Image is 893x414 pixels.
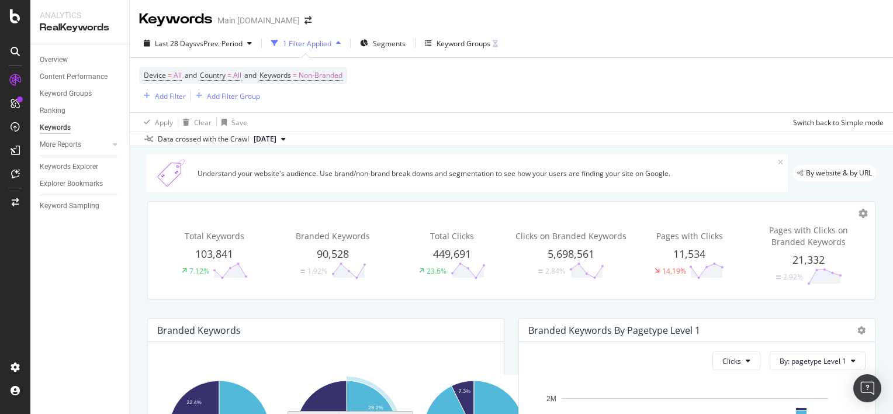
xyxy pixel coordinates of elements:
span: All [174,67,182,84]
span: vs Prev. Period [196,39,243,49]
div: More Reports [40,139,81,151]
div: Keywords [139,9,213,29]
button: 1 Filter Applied [266,34,345,53]
span: 2025 Sep. 21st [254,134,276,144]
div: Keyword Groups [40,88,92,100]
div: Branded Keywords [157,325,241,336]
a: Ranking [40,105,121,117]
div: Analytics [40,9,120,21]
span: = [168,70,172,80]
button: Apply [139,113,173,132]
span: and [185,70,197,80]
div: Save [231,118,247,127]
div: Keywords Explorer [40,161,98,173]
button: Save [217,113,247,132]
a: Keywords Explorer [40,161,121,173]
span: 449,691 [433,247,471,261]
div: Ranking [40,105,65,117]
span: Clicks on Branded Keywords [515,230,627,241]
span: 11,534 [673,247,705,261]
a: Keyword Groups [40,88,121,100]
button: Clicks [712,351,760,370]
div: 2.84% [545,266,565,276]
div: Branded Keywords By pagetype Level 1 [528,325,700,336]
span: Segments [373,39,406,49]
div: 1 Filter Applied [283,39,331,49]
span: 21,332 [792,253,825,267]
span: By: pagetype Level 1 [780,356,846,366]
span: Non-Branded [299,67,342,84]
button: Keyword Groups [420,34,503,53]
a: Keywords [40,122,121,134]
span: Total Clicks [430,230,474,241]
span: 5,698,561 [548,247,594,261]
div: Explorer Bookmarks [40,178,103,190]
div: arrow-right-arrow-left [304,16,311,25]
div: Understand your website's audience. Use brand/non-brand break downs and segmentation to see how y... [198,168,778,178]
button: Switch back to Simple mode [788,113,884,132]
div: Content Performance [40,71,108,83]
button: By: pagetype Level 1 [770,351,866,370]
div: Data crossed with the Crawl [158,134,249,144]
a: Explorer Bookmarks [40,178,121,190]
img: Equal [776,275,781,279]
div: Switch back to Simple mode [793,118,884,127]
span: Pages with Clicks on Branded Keywords [769,225,848,247]
div: 2.92% [783,272,803,282]
img: Xn5yXbTLC6GvtKIoinKAiP4Hm0QJ922KvQwAAAAASUVORK5CYII= [151,159,193,187]
button: Segments [355,34,410,53]
img: Equal [300,270,305,273]
a: Keyword Sampling [40,200,121,212]
span: Branded Keywords [296,230,370,241]
span: All [233,67,241,84]
text: 7.3% [458,388,470,394]
span: 103,841 [195,247,233,261]
span: Keywords [259,70,291,80]
div: Keywords [40,122,71,134]
a: More Reports [40,139,109,151]
button: [DATE] [249,132,290,146]
span: 90,528 [317,247,349,261]
a: Overview [40,54,121,66]
div: 1.92% [307,266,327,276]
button: Clear [178,113,212,132]
a: Content Performance [40,71,121,83]
div: 23.6% [427,266,446,276]
span: Country [200,70,226,80]
text: 2M [546,395,556,403]
text: 28.2% [368,405,383,410]
div: Apply [155,118,173,127]
div: Keyword Sampling [40,200,99,212]
span: Pages with Clicks [656,230,723,241]
span: = [293,70,297,80]
div: Open Intercom Messenger [853,374,881,402]
span: and [244,70,257,80]
div: RealKeywords [40,21,120,34]
span: = [227,70,231,80]
button: Add Filter [139,89,186,103]
div: Overview [40,54,68,66]
button: Add Filter Group [191,89,260,103]
div: 7.12% [189,266,209,276]
div: Keyword Groups [437,39,490,49]
div: Add Filter Group [207,91,260,101]
span: Device [144,70,166,80]
span: Last 28 Days [155,39,196,49]
img: Equal [538,270,543,273]
div: Clear [194,118,212,127]
button: Last 28 DaysvsPrev. Period [139,34,257,53]
div: legacy label [792,165,877,181]
span: Clicks [722,356,741,366]
div: Add Filter [155,91,186,101]
div: 14.19% [662,266,686,276]
span: Total Keywords [185,230,244,241]
text: 22.4% [186,399,202,405]
div: Main [DOMAIN_NAME] [217,15,300,26]
span: By website & by URL [806,170,872,177]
